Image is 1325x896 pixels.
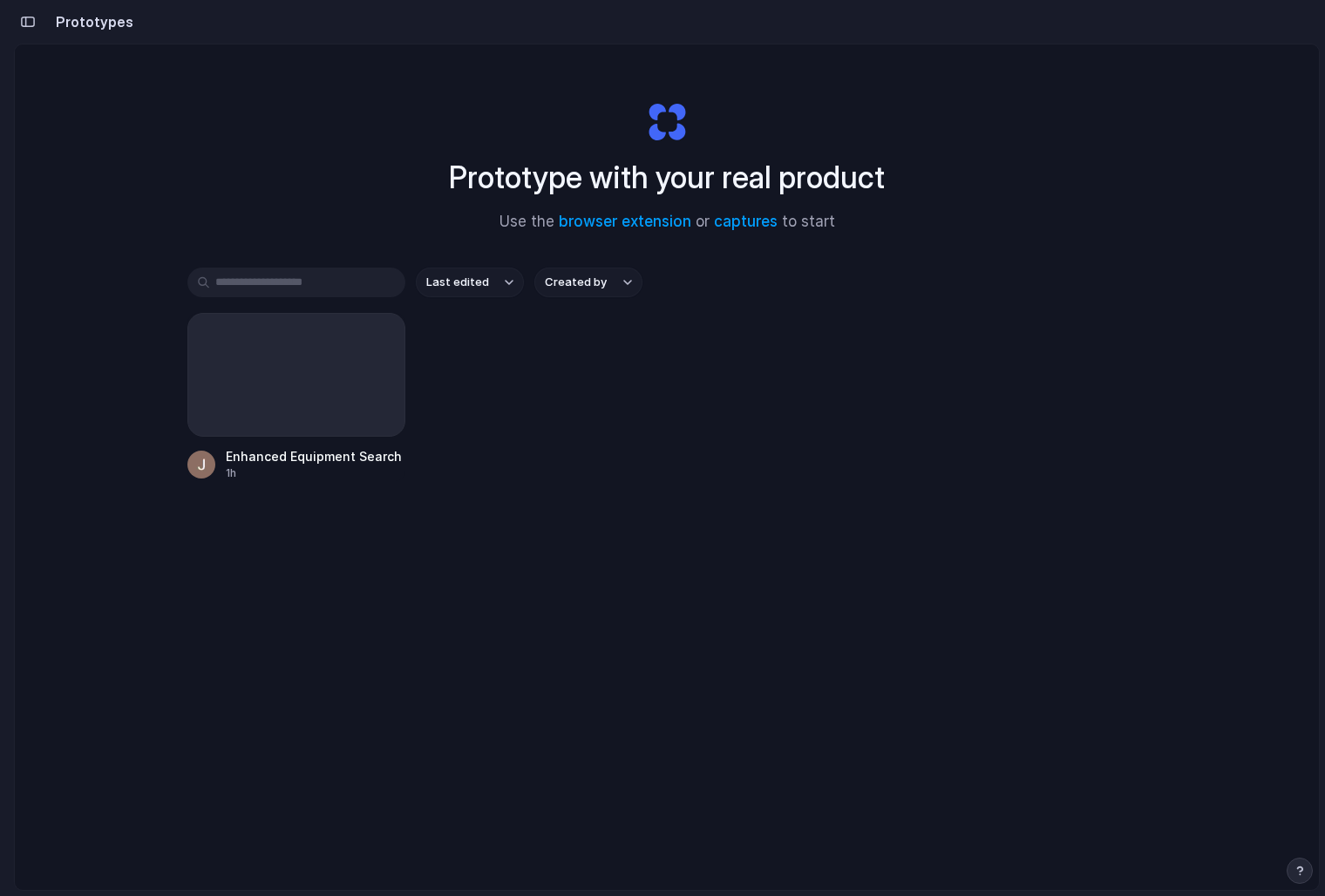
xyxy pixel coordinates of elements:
[226,447,405,465] div: Enhanced Equipment Search Mode
[499,211,835,234] span: Use the or to start
[559,213,691,230] a: browser extension
[545,274,607,291] span: Created by
[534,268,642,297] button: Created by
[449,154,885,200] h1: Prototype with your real product
[226,465,405,481] div: 1h
[187,313,405,481] a: Enhanced Equipment Search Mode1h
[426,274,489,291] span: Last edited
[416,268,524,297] button: Last edited
[714,213,778,230] a: captures
[49,11,133,32] h2: Prototypes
